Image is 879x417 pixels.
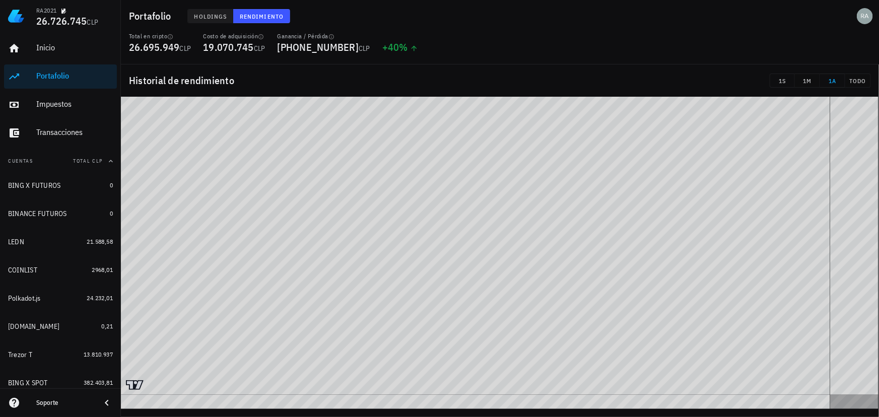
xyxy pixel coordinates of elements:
[87,18,99,27] span: CLP
[4,93,117,117] a: Impuestos
[4,201,117,226] a: BINANCE FUTUROS 0
[92,266,113,273] span: 2968,01
[36,71,113,81] div: Portafolio
[8,181,61,190] div: BING X FUTUROS
[4,36,117,60] a: Inicio
[8,294,41,303] div: Polkadot.js
[129,32,191,40] div: Total en cripto
[129,40,180,54] span: 26.695.949
[4,121,117,145] a: Transacciones
[87,294,113,302] span: 24.232,01
[8,351,32,359] div: Trezor T
[4,371,117,395] a: BING X SPOT 382.403,81
[8,8,24,24] img: LedgiFi
[849,77,866,85] span: TODO
[799,77,816,85] span: 1M
[278,40,359,54] span: [PHONE_NUMBER]
[110,181,113,189] span: 0
[203,40,254,54] span: 19.070.745
[187,9,234,23] button: Holdings
[4,230,117,254] a: LEDN 21.588,58
[239,13,284,20] span: Rendimiento
[4,149,117,173] button: CuentasTotal CLP
[126,380,144,390] a: Charting by TradingView
[36,7,56,15] div: RA2021
[180,44,191,53] span: CLP
[36,43,113,52] div: Inicio
[36,399,93,407] div: Soporte
[857,8,873,24] div: avatar
[278,32,370,40] div: Ganancia / Pérdida
[8,210,67,218] div: BINANCE FUTUROS
[233,9,290,23] button: Rendimiento
[845,74,871,88] button: TODO
[399,40,408,54] span: %
[4,286,117,310] a: Polkadot.js 24.232,01
[36,127,113,137] div: Transacciones
[194,13,227,20] span: Holdings
[121,64,879,97] div: Historial de rendimiento
[254,44,265,53] span: CLP
[382,42,418,52] div: +40
[84,379,113,386] span: 382.403,81
[795,74,820,88] button: 1M
[4,342,117,367] a: Trezor T 13.810.937
[36,14,87,28] span: 26.726.745
[8,238,24,246] div: LEDN
[8,266,37,274] div: COINLIST
[36,99,113,109] div: Impuestos
[770,74,795,88] button: 1S
[4,258,117,282] a: COINLIST 2968,01
[129,8,175,24] h1: Portafolio
[84,351,113,358] span: 13.810.937
[4,64,117,89] a: Portafolio
[820,74,845,88] button: 1A
[73,158,103,164] span: Total CLP
[101,322,113,330] span: 0,21
[87,238,113,245] span: 21.588,58
[110,210,113,217] span: 0
[774,77,790,85] span: 1S
[824,77,841,85] span: 1A
[8,322,59,331] div: [DOMAIN_NAME]
[203,32,265,40] div: Costo de adquisición
[4,314,117,338] a: [DOMAIN_NAME] 0,21
[359,44,370,53] span: CLP
[4,173,117,197] a: BING X FUTUROS 0
[8,379,48,387] div: BING X SPOT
